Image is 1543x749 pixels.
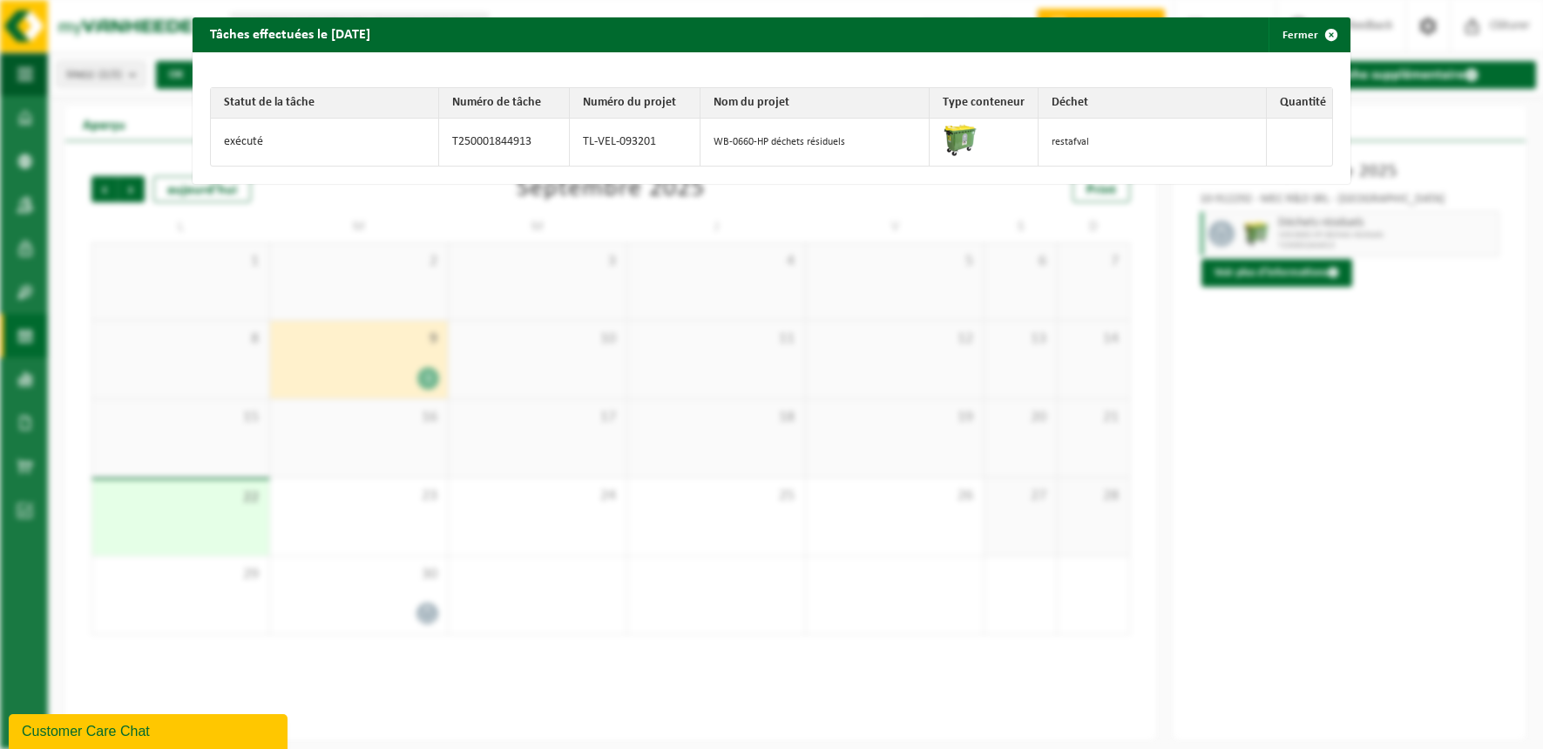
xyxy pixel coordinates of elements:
[211,88,439,119] th: Statut de la tâche
[1039,119,1267,166] td: restafval
[943,123,978,158] img: WB-0660-HPE-GN-50
[1269,17,1349,52] button: Fermer
[193,17,388,51] h2: Tâches effectuées le [DATE]
[570,88,700,119] th: Numéro du projet
[700,88,929,119] th: Nom du projet
[1267,88,1332,119] th: Quantité
[439,119,570,166] td: T250001844913
[700,119,929,166] td: WB-0660-HP déchets résiduels
[211,119,439,166] td: exécuté
[439,88,570,119] th: Numéro de tâche
[930,88,1039,119] th: Type conteneur
[570,119,700,166] td: TL-VEL-093201
[1039,88,1267,119] th: Déchet
[9,711,291,749] iframe: chat widget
